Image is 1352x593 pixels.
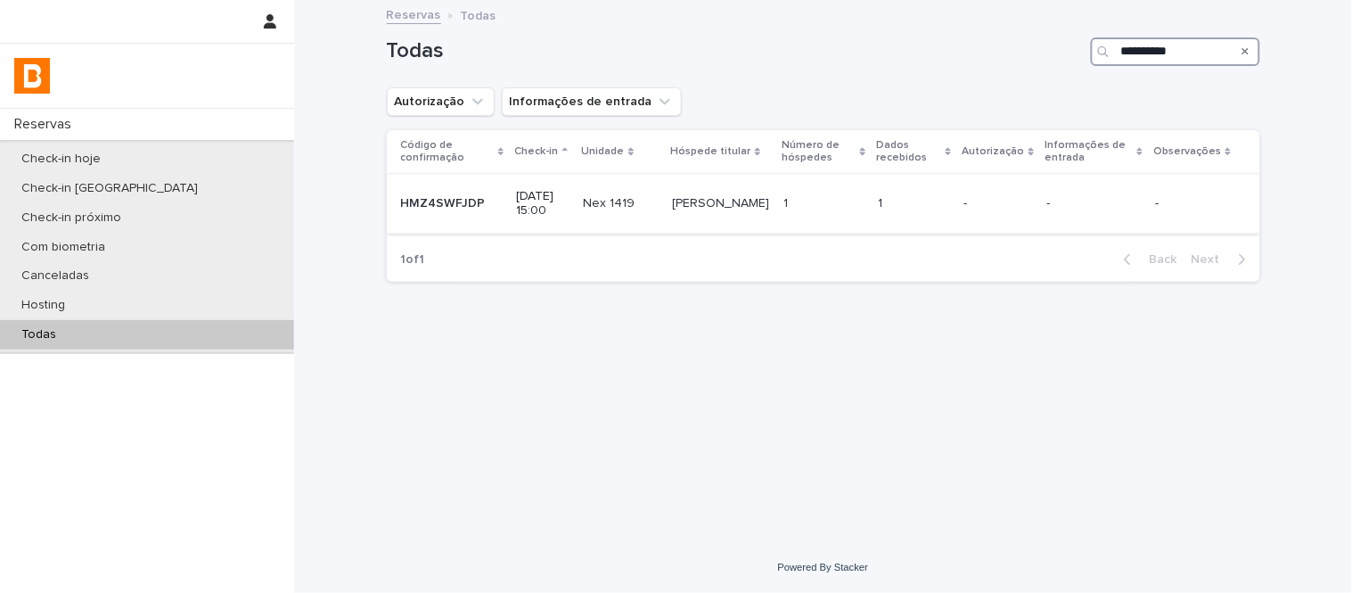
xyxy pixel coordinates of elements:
[7,268,103,284] p: Canceladas
[7,298,79,313] p: Hosting
[778,562,868,572] a: Powered By Stacker
[583,193,638,211] p: Nex 1419
[387,87,495,116] button: Autorização
[401,136,494,169] p: Código de confirmação
[14,58,50,94] img: zVaNuJHRTjyIjT5M9Xd5
[783,193,791,211] p: 1
[516,189,569,219] p: [DATE] 15:00
[7,152,115,167] p: Check-in hoje
[1047,196,1142,211] p: -
[1091,37,1260,66] input: Search
[7,181,212,196] p: Check-in [GEOGRAPHIC_DATA]
[461,4,496,24] p: Todas
[387,4,441,24] a: Reservas
[7,240,119,255] p: Com biometria
[963,196,1032,211] p: -
[1155,196,1231,211] p: -
[502,87,682,116] button: Informações de entrada
[1192,253,1231,266] span: Next
[1045,136,1133,169] p: Informações de entrada
[1153,142,1221,161] p: Observações
[1184,251,1260,268] button: Next
[879,193,887,211] p: 1
[7,210,135,226] p: Check-in próximo
[401,193,489,211] p: HMZ4SWFJDP
[962,142,1024,161] p: Autorização
[387,174,1260,234] tr: HMZ4SWFJDPHMZ4SWFJDP [DATE] 15:00Nex 1419Nex 1419 [PERSON_NAME][PERSON_NAME] 11 11 ---
[782,136,856,169] p: Número de hóspedes
[672,193,773,211] p: Andrey Cifuentes
[7,116,86,133] p: Reservas
[1110,251,1184,268] button: Back
[581,142,624,161] p: Unidade
[670,142,750,161] p: Hóspede titular
[877,136,941,169] p: Dados recebidos
[7,327,70,342] p: Todas
[387,38,1084,64] h1: Todas
[514,142,558,161] p: Check-in
[1139,253,1177,266] span: Back
[387,238,439,282] p: 1 of 1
